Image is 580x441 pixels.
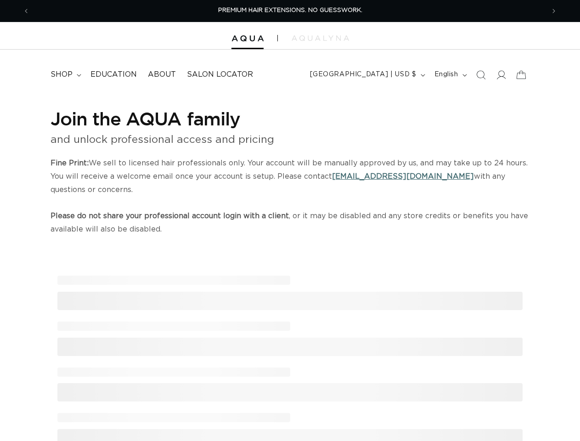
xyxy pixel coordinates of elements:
span: PREMIUM HAIR EXTENSIONS. NO GUESSWORK. [218,7,362,13]
button: Next announcement [544,2,564,20]
button: [GEOGRAPHIC_DATA] | USD $ [304,66,429,84]
a: Education [85,64,142,85]
button: English [429,66,471,84]
span: Salon Locator [187,70,253,79]
summary: shop [45,64,85,85]
a: [EMAIL_ADDRESS][DOMAIN_NAME] [332,173,474,180]
h1: Join the AQUA family [51,107,529,130]
span: shop [51,70,73,79]
p: and unlock professional access and pricing [51,130,529,149]
span: [GEOGRAPHIC_DATA] | USD $ [310,70,417,79]
span: Education [90,70,137,79]
span: About [148,70,176,79]
p: We sell to licensed hair professionals only. Your account will be manually approved by us, and ma... [51,157,529,236]
a: About [142,64,181,85]
span: English [434,70,458,79]
img: aqualyna.com [292,35,349,41]
strong: Fine Print: [51,159,89,167]
strong: Please do not share your professional account login with a client [51,212,289,220]
a: Salon Locator [181,64,259,85]
summary: Search [471,65,491,85]
img: Aqua Hair Extensions [231,35,264,42]
button: Previous announcement [16,2,36,20]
